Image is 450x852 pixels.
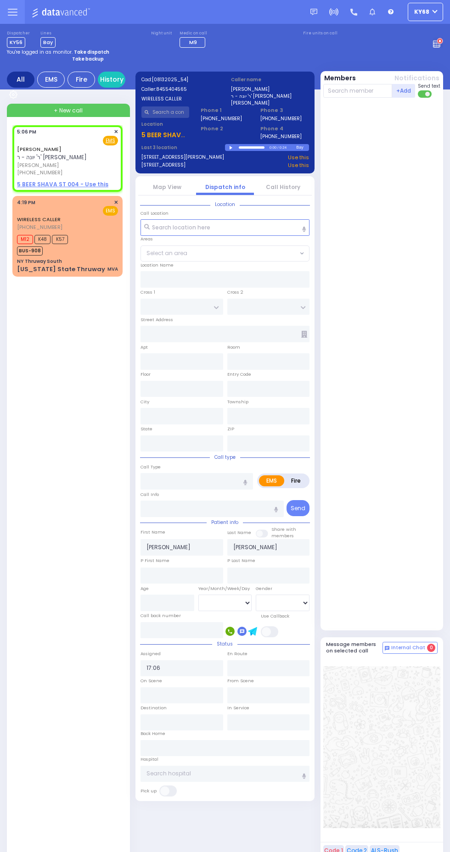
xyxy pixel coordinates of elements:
[288,161,309,169] a: Use this
[260,106,309,114] span: Phone 3
[17,145,62,153] a: [PERSON_NAME]
[17,199,35,206] span: 4:19 PM
[141,756,158,763] label: Hospital
[394,73,439,83] button: Notifications
[17,161,115,169] span: [PERSON_NAME]
[284,475,308,486] label: Fire
[146,249,187,257] span: Select an area
[17,153,87,161] span: ר' יונה - ר' [PERSON_NAME]
[141,491,159,498] label: Call Info
[414,8,429,16] span: ky68
[72,56,104,62] strong: Take backup
[227,557,255,564] label: P Last Name
[141,144,225,151] label: Last 3 location
[418,83,440,89] span: Send text
[141,464,161,470] label: Call Type
[141,86,219,93] label: Caller:
[52,235,68,244] span: K57
[107,266,118,273] div: MVA
[141,651,161,657] label: Assigned
[141,121,190,128] label: Location
[74,49,109,56] strong: Take dispatch
[201,106,249,114] span: Phone 1
[260,125,309,133] span: Phone 4
[141,371,151,378] label: Floor
[40,37,56,48] span: Bay
[17,223,62,231] span: [PHONE_NUMBER]
[156,86,187,93] span: 8455404565
[37,72,65,88] div: EMS
[141,154,224,161] a: [STREET_ADDRESS][PERSON_NAME]
[287,500,309,516] button: Send
[198,585,252,592] div: Year/Month/Week/Day
[227,705,249,711] label: In Service
[17,169,62,176] span: [PHONE_NUMBER]
[261,613,289,619] label: Use Callback
[141,399,149,405] label: City
[303,31,337,36] label: Fire units on call
[231,76,309,83] label: Caller name
[259,475,284,486] label: EMS
[141,678,162,684] label: On Scene
[17,265,105,274] div: [US_STATE] State Thruway
[141,76,219,83] label: Cad:
[141,766,309,782] input: Search hospital
[288,154,309,161] a: Use this
[141,426,152,432] label: State
[382,642,438,654] button: Internal Chat 0
[114,128,118,136] span: ✕
[301,331,307,338] span: Other building occupants
[106,137,115,144] u: EMS
[212,640,237,647] span: Status
[141,344,148,351] label: Apt
[231,100,309,106] label: [PERSON_NAME]
[385,646,389,651] img: comment-alt.png
[17,180,108,188] u: 5 BEER SHAVA ST 004 - Use this
[260,115,302,122] label: [PHONE_NUMBER]
[153,183,181,191] a: Map View
[17,235,33,244] span: M12
[141,106,190,118] input: Search a contact
[141,130,243,139] u: 5 BEER SHAVA ST 004 - Use this
[17,128,36,135] span: 5:06 PM
[227,426,234,432] label: ZIP
[141,585,149,592] label: Age
[114,199,118,206] span: ✕
[310,9,317,16] img: message.svg
[17,246,43,256] span: BUS-908
[141,210,169,217] label: Call Location
[277,142,279,153] div: /
[231,86,309,93] label: [PERSON_NAME]
[141,317,173,323] label: Street Address
[17,216,61,223] a: WIRELESS CALLER
[141,613,181,619] label: Call back number
[67,72,95,88] div: Fire
[17,258,62,265] div: NY Thruway South
[7,37,25,48] span: KY56
[141,557,169,564] label: P First Name
[271,533,294,539] span: members
[32,6,93,18] img: Logo
[227,371,251,378] label: Entry Code
[392,84,415,98] button: +Add
[141,95,219,102] label: WIRELESS CALLER
[227,651,247,657] label: En Route
[227,344,240,351] label: Room
[141,236,153,242] label: Areas
[266,183,300,191] a: Call History
[408,3,443,21] button: ky68
[231,93,309,100] label: ר' יונה - ר' [PERSON_NAME]
[256,585,272,592] label: Gender
[152,76,188,83] span: [08132025_54]
[7,49,73,56] span: You're logged in as monitor.
[207,519,243,526] span: Patient info
[189,39,197,46] span: M9
[141,730,165,737] label: Back Home
[141,705,167,711] label: Destination
[151,31,172,36] label: Night unit
[391,645,425,651] span: Internal Chat
[323,84,393,98] input: Search member
[227,289,243,295] label: Cross 2
[141,262,174,268] label: Location Name
[271,526,296,532] small: Share with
